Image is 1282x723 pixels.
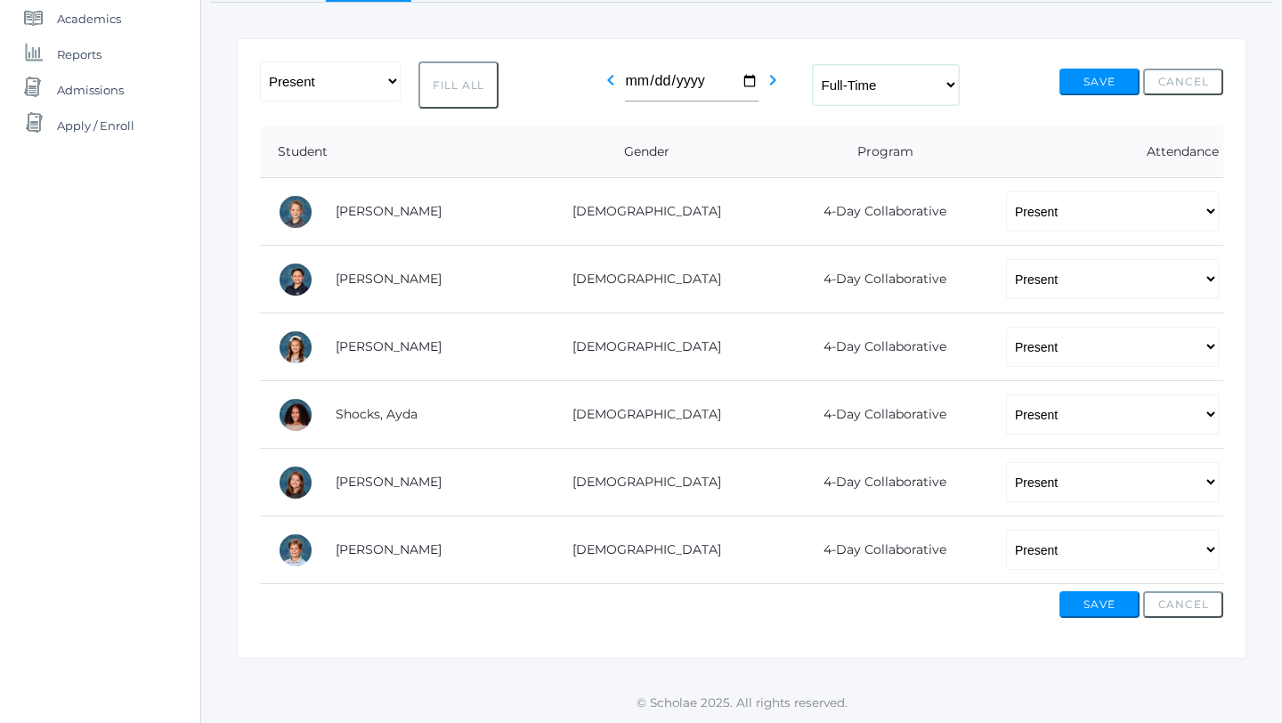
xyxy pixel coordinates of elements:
a: Shocks, Ayda [336,406,418,422]
td: [DEMOGRAPHIC_DATA] [511,178,769,246]
span: Reports [57,37,101,72]
div: Zade Wilson [278,532,313,568]
a: [PERSON_NAME] [336,541,442,557]
div: Reagan Reynolds [278,329,313,365]
td: 4-Day Collaborative [769,178,988,246]
td: [DEMOGRAPHIC_DATA] [511,246,769,313]
span: Academics [57,1,121,37]
i: chevron_left [600,69,621,91]
td: 4-Day Collaborative [769,313,988,381]
i: chevron_right [762,69,783,91]
span: Admissions [57,72,124,108]
td: [DEMOGRAPHIC_DATA] [511,381,769,449]
a: [PERSON_NAME] [336,474,442,490]
span: Apply / Enroll [57,108,134,143]
td: 4-Day Collaborative [769,246,988,313]
a: chevron_right [762,77,783,94]
th: Attendance [988,126,1223,178]
a: [PERSON_NAME] [336,271,442,287]
td: 4-Day Collaborative [769,381,988,449]
button: Fill All [418,61,499,109]
button: Save [1059,591,1140,618]
a: [PERSON_NAME] [336,203,442,219]
td: 4-Day Collaborative [769,516,988,584]
td: [DEMOGRAPHIC_DATA] [511,449,769,516]
div: Aiden Oceguera [278,262,313,297]
div: Ayla Smith [278,465,313,500]
td: [DEMOGRAPHIC_DATA] [511,313,769,381]
a: chevron_left [600,77,621,94]
button: Save [1059,69,1140,95]
p: © Scholae 2025. All rights reserved. [201,694,1282,711]
th: Student [260,126,511,178]
th: Program [769,126,988,178]
div: Ayda Shocks [278,397,313,433]
th: Gender [511,126,769,178]
button: Cancel [1143,69,1223,95]
td: 4-Day Collaborative [769,449,988,516]
a: [PERSON_NAME] [336,338,442,354]
td: [DEMOGRAPHIC_DATA] [511,516,769,584]
div: Grant Hein [278,194,313,230]
button: Cancel [1143,591,1223,618]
